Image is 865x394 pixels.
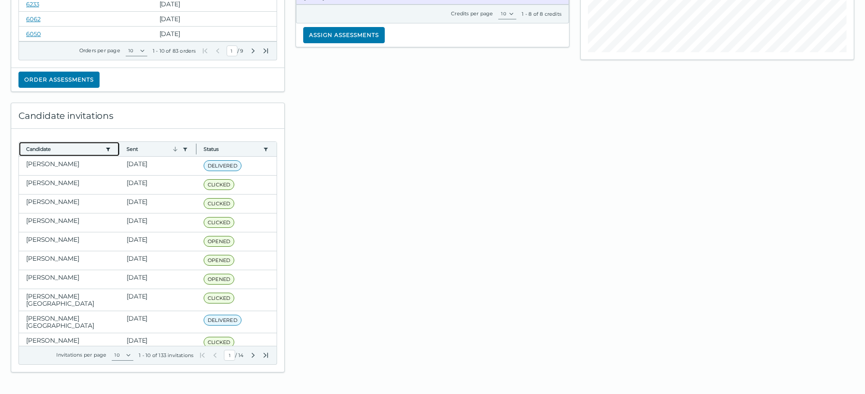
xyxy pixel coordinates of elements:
span: CLICKED [204,337,234,348]
button: Previous Page [214,47,221,54]
button: Next Page [250,47,257,54]
clr-dg-cell: [DATE] [119,176,196,194]
div: 1 - 8 of 8 credits [522,10,561,18]
input: Current Page [227,45,237,56]
label: Invitations per page [56,352,106,358]
button: First Page [201,47,209,54]
div: 1 - 10 of 133 invitations [139,352,193,359]
clr-dg-cell: [DATE] [152,12,277,26]
input: Current Page [224,350,235,361]
label: Credits per page [451,10,493,17]
label: Orders per page [79,47,120,54]
clr-dg-cell: [DATE] [119,333,196,352]
span: CLICKED [204,179,234,190]
button: Next Page [250,352,257,359]
div: Candidate invitations [11,103,284,129]
clr-dg-cell: [DATE] [119,311,196,333]
span: Total Pages [239,47,244,54]
button: Last Page [262,352,269,359]
clr-dg-cell: [PERSON_NAME] [19,232,119,251]
a: 6050 [26,30,41,37]
clr-dg-cell: [DATE] [119,232,196,251]
span: DELIVERED [204,160,241,171]
span: OPENED [204,236,234,247]
button: Column resize handle [116,139,122,159]
clr-dg-cell: [DATE] [119,270,196,289]
button: Previous Page [211,352,219,359]
clr-dg-cell: [PERSON_NAME] [19,333,119,352]
clr-dg-cell: [DATE] [152,27,277,41]
span: CLICKED [204,217,234,228]
div: 1 - 10 of 83 orders [153,47,196,54]
clr-dg-cell: [PERSON_NAME] [19,251,119,270]
clr-dg-cell: [DATE] [119,289,196,311]
button: Order assessments [18,72,100,88]
button: Status [204,145,259,153]
button: Sent [127,145,179,153]
div: / [201,45,269,56]
span: DELIVERED [204,315,241,326]
clr-dg-cell: [PERSON_NAME][GEOGRAPHIC_DATA] [19,289,119,311]
clr-dg-cell: [DATE] [119,251,196,270]
div: / [199,350,269,361]
span: CLICKED [204,293,234,303]
span: CLICKED [204,198,234,209]
clr-dg-cell: [PERSON_NAME][GEOGRAPHIC_DATA] [19,311,119,333]
clr-dg-cell: [PERSON_NAME] [19,157,119,175]
clr-dg-cell: [PERSON_NAME] [19,270,119,289]
a: 6062 [26,15,41,23]
clr-dg-cell: [PERSON_NAME] [19,195,119,213]
span: OPENED [204,255,234,266]
a: 6233 [26,0,39,8]
button: Column resize handle [193,139,199,159]
span: OPENED [204,274,234,285]
clr-dg-cell: [PERSON_NAME] [19,213,119,232]
button: Last Page [262,47,269,54]
span: Total Pages [237,352,244,359]
clr-dg-cell: [PERSON_NAME] [19,176,119,194]
button: Candidate [26,145,102,153]
button: Assign assessments [303,27,385,43]
clr-dg-cell: [DATE] [119,157,196,175]
clr-dg-cell: [DATE] [119,195,196,213]
button: First Page [199,352,206,359]
clr-dg-cell: [DATE] [119,213,196,232]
